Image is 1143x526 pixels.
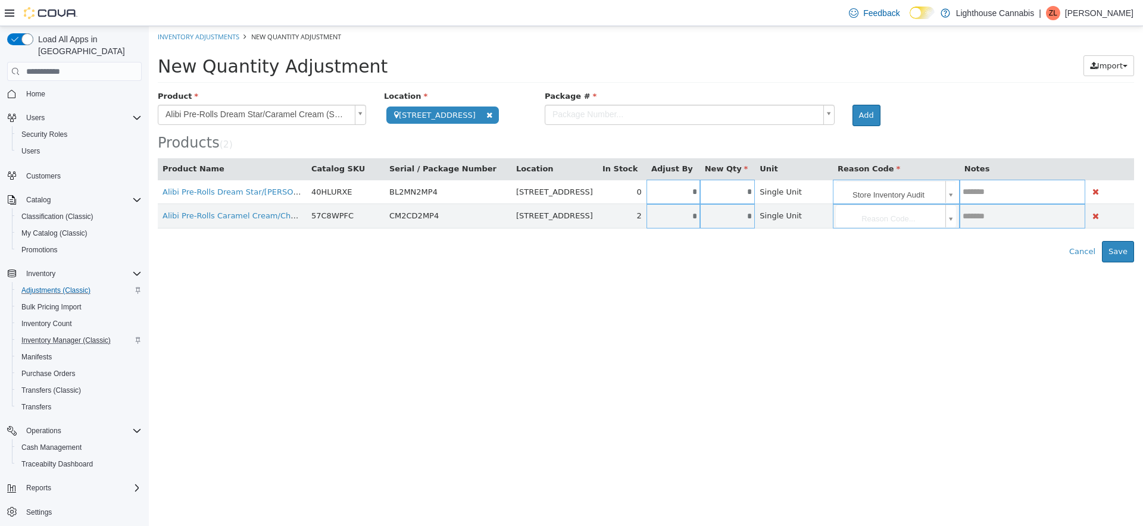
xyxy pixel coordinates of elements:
span: Inventory Manager (Classic) [17,333,142,347]
button: Security Roles [12,126,146,143]
td: 2 [449,178,498,202]
span: Feedback [863,7,900,19]
span: Promotions [21,245,58,255]
a: Manifests [17,350,57,364]
span: Operations [21,424,142,438]
span: Inventory [26,269,55,278]
button: Transfers [12,399,146,415]
a: Home [21,87,50,101]
a: Package Number... [396,79,686,99]
span: 2 [74,113,80,124]
button: Home [2,85,146,102]
a: Classification (Classic) [17,209,98,224]
span: Single Unit [611,185,653,194]
span: Adjustments (Classic) [17,283,142,298]
span: Traceabilty Dashboard [17,457,142,471]
span: Bulk Pricing Import [17,300,142,314]
span: Package Number... [396,79,670,98]
button: Catalog [2,192,146,208]
span: Home [21,86,142,101]
a: Alibi Pre-Rolls Dream Star/Caramel Cream (Sativa/Indica)(4 x 1G) [9,79,217,99]
button: Users [21,111,49,125]
span: Purchase Orders [21,369,76,378]
button: Cash Management [12,439,146,456]
span: Classification (Classic) [21,212,93,221]
span: My Catalog (Classic) [21,228,88,238]
span: Transfers (Classic) [21,386,81,395]
a: Inventory Manager (Classic) [17,333,115,347]
button: Promotions [12,242,146,258]
button: Purchase Orders [12,365,146,382]
a: Transfers (Classic) [17,383,86,397]
a: Feedback [844,1,904,25]
button: Inventory [2,265,146,282]
a: Customers [21,169,65,183]
button: Bulk Pricing Import [12,299,146,315]
span: Settings [26,508,52,517]
button: Cancel [914,215,953,236]
span: Transfers [17,400,142,414]
span: New Quantity Adjustment [102,6,192,15]
a: Users [17,144,45,158]
span: Cash Management [17,440,142,455]
span: Bulk Pricing Import [21,302,82,312]
a: Inventory Count [17,317,77,331]
button: Reports [2,480,146,496]
span: [STREET_ADDRESS] [367,185,444,194]
button: Add [704,79,732,100]
span: Inventory Count [21,319,72,328]
div: Zhi Liang [1046,6,1060,20]
button: Transfers (Classic) [12,382,146,399]
input: Dark Mode [910,7,935,19]
button: Manifests [12,349,146,365]
button: Reports [21,481,56,495]
button: In Stock [454,137,491,149]
a: Promotions [17,243,63,257]
span: Reports [21,481,142,495]
span: Inventory [21,267,142,281]
a: Store Inventory Audit [687,155,807,177]
span: Customers [26,171,61,181]
button: Users [2,109,146,126]
span: [STREET_ADDRESS] [238,80,350,98]
button: Location [367,137,407,149]
a: Alibi Pre-Rolls Caramel Cream/Cherry Diesel (indica/Hybrid)(4 x 1G) [14,185,275,194]
span: Transfers (Classic) [17,383,142,397]
td: 40HLURXE [158,154,236,178]
span: Store Inventory Audit [687,155,792,179]
span: New Qty [556,138,599,147]
img: Cova [24,7,77,19]
button: Settings [2,503,146,521]
span: Security Roles [17,127,142,142]
small: ( ) [71,113,84,124]
button: Adjust By [502,137,546,149]
span: Users [17,144,142,158]
a: Settings [21,505,57,519]
button: Traceabilty Dashboard [12,456,146,472]
span: Products [9,108,71,125]
span: Adjustments (Classic) [21,286,90,295]
a: Adjustments (Classic) [17,283,95,298]
a: Bulk Pricing Import [17,300,86,314]
span: Catalog [26,195,51,205]
a: Reason Code... [687,179,807,201]
p: Lighthouse Cannabis [956,6,1035,20]
span: New Quantity Adjustment [9,30,239,51]
span: Cash Management [21,443,82,452]
span: Single Unit [611,161,653,170]
span: Operations [26,426,61,436]
a: Purchase Orders [17,367,80,381]
span: Promotions [17,243,142,257]
button: Serial / Package Number [241,137,350,149]
span: Inventory Manager (Classic) [21,336,111,345]
td: 0 [449,154,498,178]
span: Alibi Pre-Rolls Dream Star/Caramel Cream (Sativa/Indica)(4 x 1G) [10,79,201,98]
span: Manifests [17,350,142,364]
button: Inventory [21,267,60,281]
a: Security Roles [17,127,72,142]
span: Location [235,65,279,74]
span: Reports [26,483,51,493]
span: Package # [396,65,448,74]
span: Security Roles [21,130,67,139]
span: Classification (Classic) [17,209,142,224]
